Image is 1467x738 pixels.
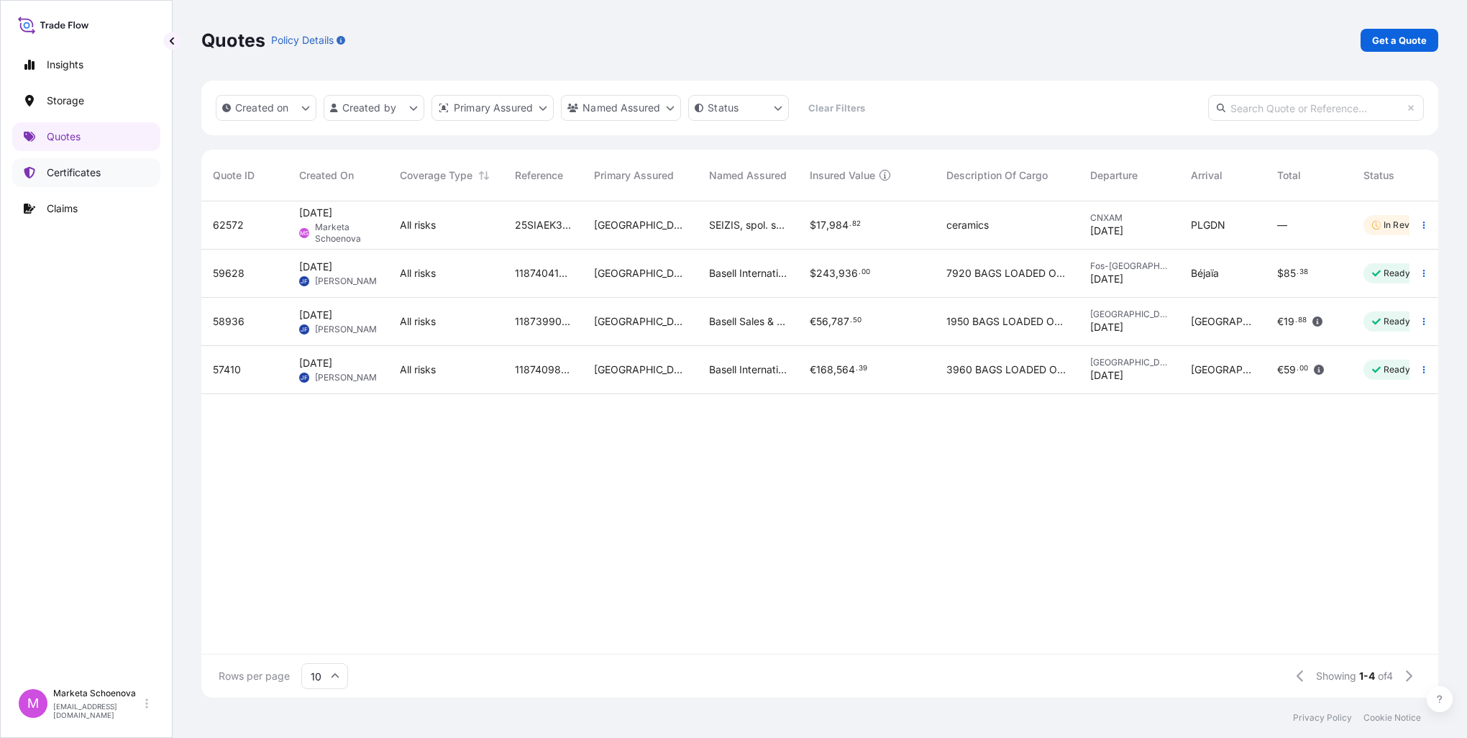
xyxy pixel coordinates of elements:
p: Cookie Notice [1363,712,1421,724]
span: [DATE] [299,308,332,322]
span: [DATE] [1090,368,1123,383]
span: € [1277,316,1284,327]
span: Béjaïa [1191,266,1219,281]
p: Claims [47,201,78,216]
span: Basell International Trading FZE [709,363,787,377]
span: 38 [1299,270,1308,275]
span: ceramics [946,218,989,232]
span: 168 [816,365,833,375]
span: 7920 BAGS LOADED ONTO 144 PALLETS LOADED INTO 8 40' HIGH CUBE CONTAINER LUPOLEN 2420F [946,266,1067,281]
span: 1-4 [1359,669,1375,683]
span: 17 [816,220,826,230]
span: [GEOGRAPHIC_DATA] [594,266,686,281]
span: [GEOGRAPHIC_DATA] [1090,309,1168,320]
span: [GEOGRAPHIC_DATA] [594,363,686,377]
span: , [833,365,836,375]
span: € [810,365,816,375]
span: 59 [1284,365,1296,375]
span: Status [1363,168,1394,183]
a: Insights [12,50,160,79]
button: certificateStatus Filter options [688,95,789,121]
span: 00 [862,270,870,275]
span: M [27,696,39,711]
p: [EMAIL_ADDRESS][DOMAIN_NAME] [53,702,142,719]
span: € [810,316,816,327]
span: 59628 [213,266,244,281]
span: 00 [1299,366,1308,371]
span: Basell International Trading FZE [709,266,787,281]
span: 58936 [213,314,244,329]
span: JF [301,370,308,385]
span: All risks [400,266,436,281]
span: 1950 BAGS LOADED ONTO 60 PALLETS LOADED INTO 3 40' HIGH CUBE CONTAINER POLYBATCH PFF 97 NTS NAT [946,314,1067,329]
p: Ready [1384,268,1410,279]
span: Primary Assured [594,168,674,183]
p: Marketa Schoenova [53,688,142,699]
span: , [826,220,829,230]
a: Privacy Policy [1293,712,1352,724]
span: [DATE] [1090,272,1123,286]
span: [DATE] [299,206,332,220]
span: Description Of Cargo [946,168,1048,183]
span: Basell Sales & Marketing Company B.V. [709,314,787,329]
span: Departure [1090,168,1138,183]
span: 88 [1298,318,1307,323]
span: . [1297,270,1299,275]
span: [GEOGRAPHIC_DATA] [1090,357,1168,368]
p: In Review [1384,219,1424,231]
button: distributor Filter options [431,95,554,121]
span: 56 [816,316,828,327]
span: CNXAM [1090,212,1168,224]
p: Get a Quote [1372,33,1427,47]
span: [PERSON_NAME] [315,275,385,287]
span: 1187399072 5013067938 [515,314,571,329]
a: Certificates [12,158,160,187]
span: . [850,318,852,323]
p: Created on [235,101,289,115]
span: Arrival [1191,168,1222,183]
span: [GEOGRAPHIC_DATA] [594,218,686,232]
span: . [849,222,851,227]
span: PLGDN [1191,218,1225,232]
span: All risks [400,363,436,377]
span: 1187409866 5013116161 5013099686 [515,363,571,377]
p: Created by [342,101,397,115]
span: [DATE] [299,260,332,274]
p: Primary Assured [454,101,533,115]
span: Coverage Type [400,168,472,183]
span: SEIZIS, spol. s r.o. [709,218,787,232]
a: Storage [12,86,160,115]
span: 3960 BAGS LOADED ONTO 72 PALLETS LOADED INTO 4 40' HIGH CUBE CONTAINER ADSYL 5 C 30 F [946,363,1067,377]
span: [DATE] [299,356,332,370]
span: 1187404125 5013126625 5013126819 [515,266,571,281]
span: 82 [852,222,861,227]
button: Sort [475,167,493,184]
span: [PERSON_NAME] [315,324,385,335]
span: 984 [829,220,849,230]
span: All risks [400,218,436,232]
span: [DATE] [1090,320,1123,334]
a: Get a Quote [1361,29,1438,52]
span: 57410 [213,363,241,377]
span: . [1297,366,1299,371]
span: 787 [831,316,849,327]
span: $ [810,268,816,278]
span: MS [300,226,309,240]
span: 25SIAEK3937 [515,218,571,232]
span: € [1277,365,1284,375]
span: [GEOGRAPHIC_DATA] [1191,314,1254,329]
span: JF [301,274,308,288]
span: $ [1277,268,1284,278]
span: 936 [838,268,858,278]
span: [DATE] [1090,224,1123,238]
span: 243 [816,268,836,278]
span: Quote ID [213,168,255,183]
span: 62572 [213,218,244,232]
button: createdBy Filter options [324,95,424,121]
span: . [1295,318,1297,323]
p: Certificates [47,165,101,180]
span: — [1277,218,1287,232]
span: Fos-[GEOGRAPHIC_DATA] [1090,260,1168,272]
span: . [859,270,861,275]
span: Created On [299,168,354,183]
